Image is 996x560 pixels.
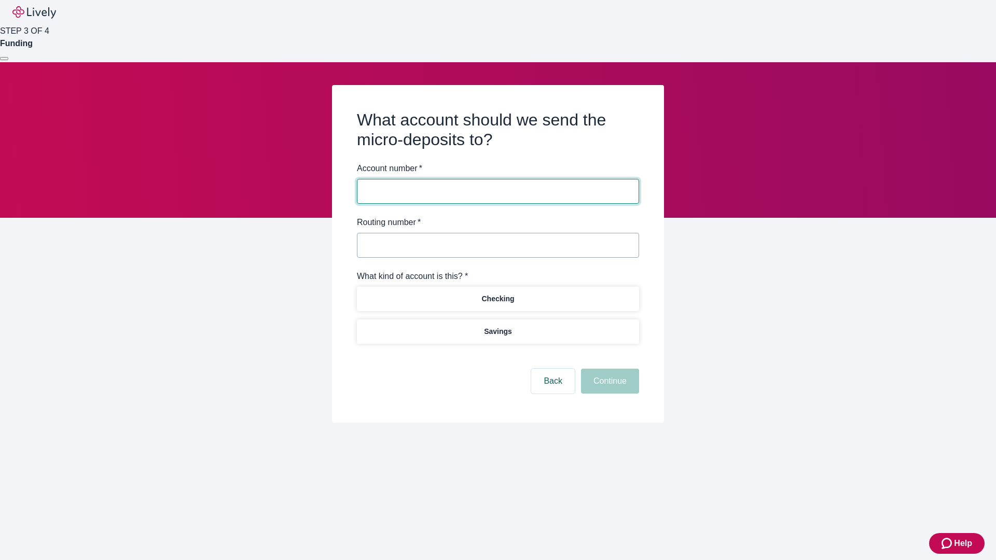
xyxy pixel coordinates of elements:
[357,287,639,311] button: Checking
[481,293,514,304] p: Checking
[357,319,639,344] button: Savings
[531,369,575,394] button: Back
[954,537,972,550] span: Help
[484,326,512,337] p: Savings
[929,533,985,554] button: Zendesk support iconHelp
[12,6,56,19] img: Lively
[357,270,468,283] label: What kind of account is this? *
[357,162,422,175] label: Account number
[357,216,421,229] label: Routing number
[357,110,639,150] h2: What account should we send the micro-deposits to?
[942,537,954,550] svg: Zendesk support icon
